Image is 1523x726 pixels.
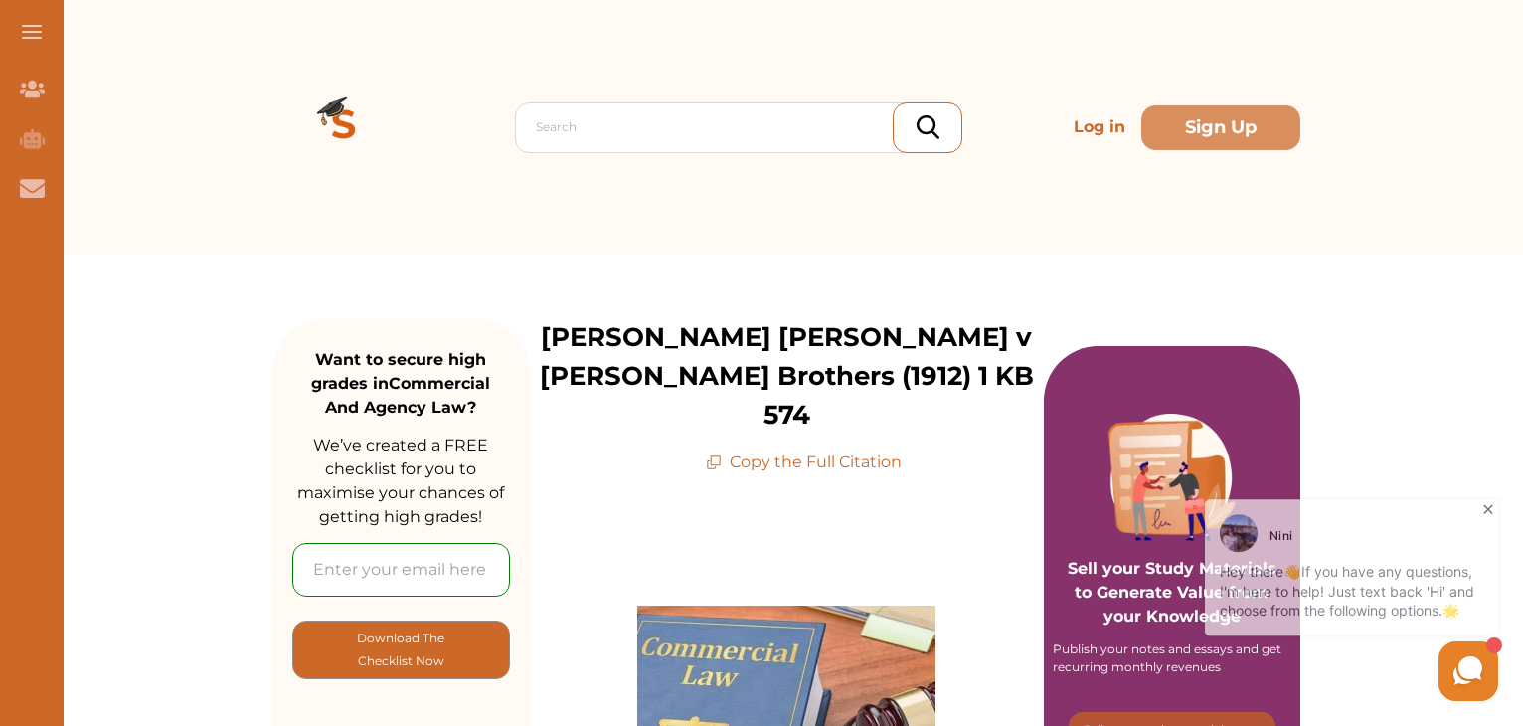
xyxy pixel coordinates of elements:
img: Logo [272,56,416,199]
button: Sign Up [1141,105,1300,150]
img: Purple card image [1108,414,1236,541]
p: Log in [1066,107,1133,147]
p: Download The Checklist Now [333,627,469,673]
p: Copy the Full Citation [706,451,902,474]
img: search_icon [917,115,939,139]
strong: Want to secure high grades in Commercial And Agency Law ? [311,350,490,417]
span: We’ve created a FREE checklist for you to maximise your chances of getting high grades! [297,436,504,526]
p: [PERSON_NAME] [PERSON_NAME] v [PERSON_NAME] Brothers (1912) 1 KB 574 [530,318,1044,435]
button: [object Object] [292,621,510,679]
iframe: HelpCrunch [1046,490,1503,706]
input: Enter your email here [292,543,510,597]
